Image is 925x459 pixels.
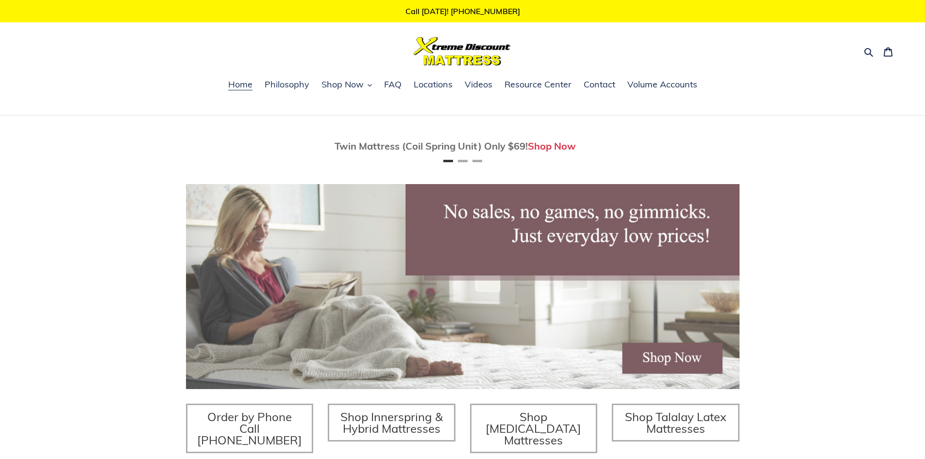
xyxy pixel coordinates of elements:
span: FAQ [384,79,402,90]
span: Shop [MEDICAL_DATA] Mattresses [486,409,581,447]
span: Philosophy [265,79,309,90]
a: Shop [MEDICAL_DATA] Mattresses [470,404,598,453]
span: Twin Mattress (Coil Spring Unit) Only $69! [335,140,528,152]
span: Home [228,79,252,90]
span: Videos [465,79,492,90]
span: Locations [414,79,453,90]
span: Shop Talalay Latex Mattresses [625,409,726,436]
span: Order by Phone Call [PHONE_NUMBER] [197,409,302,447]
span: Shop Now [321,79,364,90]
a: Order by Phone Call [PHONE_NUMBER] [186,404,314,453]
a: Shop Now [528,140,576,152]
a: Volume Accounts [622,78,702,92]
a: FAQ [379,78,406,92]
a: Home [223,78,257,92]
button: Page 1 [443,160,453,162]
a: Contact [579,78,620,92]
span: Shop Innerspring & Hybrid Mattresses [340,409,443,436]
a: Resource Center [500,78,576,92]
a: Shop Innerspring & Hybrid Mattresses [328,404,455,442]
span: Resource Center [505,79,572,90]
button: Shop Now [317,78,377,92]
img: herobannermay2022-1652879215306_1200x.jpg [186,184,740,389]
button: Page 3 [472,160,482,162]
a: Philosophy [260,78,314,92]
a: Videos [460,78,497,92]
button: Page 2 [458,160,468,162]
a: Locations [409,78,457,92]
span: Contact [584,79,615,90]
img: Xtreme Discount Mattress [414,37,511,66]
a: Shop Talalay Latex Mattresses [612,404,740,442]
span: Volume Accounts [627,79,697,90]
